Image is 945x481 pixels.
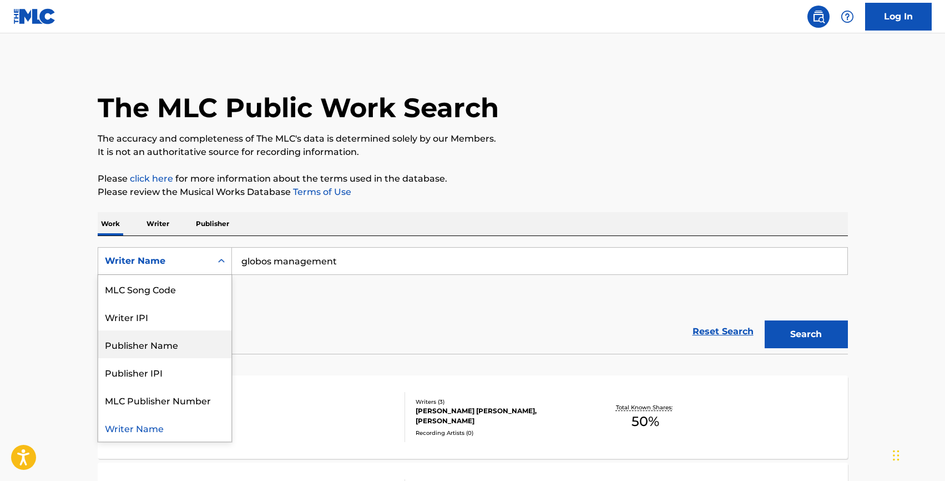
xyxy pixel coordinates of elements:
[98,186,848,199] p: Please review the Musical Works Database
[98,303,231,330] div: Writer IPI
[98,375,848,459] a: AROUND WE GOMLC Song Code:A96KR5ISWC:Writers (3)[PERSON_NAME] [PERSON_NAME], [PERSON_NAME]Recordi...
[291,187,351,197] a: Terms of Use
[807,6,830,28] a: Public Search
[98,132,848,146] p: The accuracy and completeness of The MLC's data is determined solely by our Members.
[98,172,848,186] p: Please for more information about the terms used in the database.
[130,173,173,184] a: click here
[193,212,233,236] p: Publisher
[98,275,231,303] div: MLC Song Code
[98,386,231,414] div: MLC Publisher Number
[893,439,899,472] div: Trascina
[143,212,173,236] p: Writer
[98,91,499,124] h1: The MLC Public Work Search
[98,330,231,358] div: Publisher Name
[890,428,945,481] div: Widget chat
[98,212,123,236] p: Work
[765,320,848,348] button: Search
[812,10,825,23] img: search
[98,358,231,386] div: Publisher IPI
[687,319,759,344] a: Reset Search
[98,414,231,442] div: Writer Name
[105,254,205,268] div: Writer Name
[416,429,583,437] div: Recording Artists ( 0 )
[616,403,675,412] p: Total Known Shares:
[631,412,659,432] span: 50 %
[890,428,945,481] iframe: Chat Widget
[865,3,932,31] a: Log In
[98,247,848,354] form: Search Form
[416,398,583,406] div: Writers ( 3 )
[416,406,583,426] div: [PERSON_NAME] [PERSON_NAME], [PERSON_NAME]
[98,146,848,159] p: It is not an authoritative source for recording information.
[841,10,854,23] img: help
[13,8,56,24] img: MLC Logo
[836,6,858,28] div: Help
